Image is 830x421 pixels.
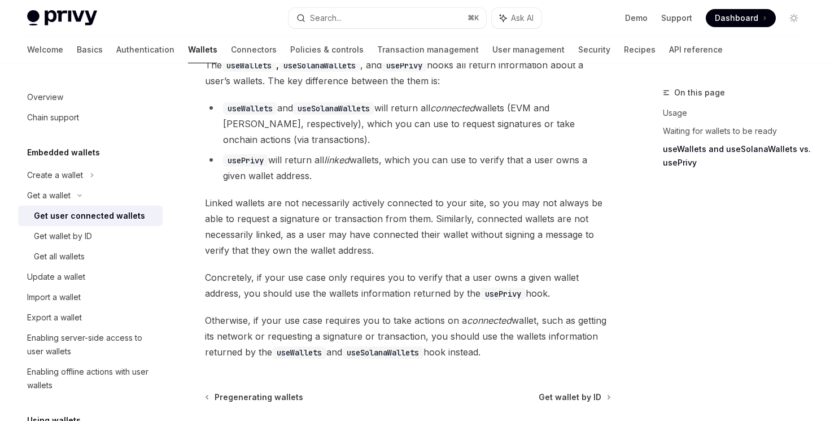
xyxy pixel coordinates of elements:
a: Enabling offline actions with user wallets [18,362,163,396]
a: Get wallet by ID [18,226,163,246]
div: Chain support [27,111,79,124]
div: Create a wallet [27,168,83,182]
div: Get wallet by ID [34,229,92,243]
div: Get a wallet [27,189,71,202]
code: useSolanaWallets [342,346,423,359]
a: Enabling server-side access to user wallets [18,328,163,362]
a: Update a wallet [18,267,163,287]
li: will return all wallets, which you can use to verify that a user owns a given wallet address. [205,152,611,184]
a: Connectors [231,36,277,63]
a: Support [661,12,692,24]
button: Toggle dark mode [785,9,803,27]
code: usePrivy [382,59,427,72]
span: ⌘ K [468,14,479,23]
code: useWallets [272,346,326,359]
code: useWallets [223,102,277,115]
button: Search...⌘K [289,8,486,28]
a: Pregenerating wallets [206,392,303,403]
div: Enabling server-side access to user wallets [27,331,156,358]
div: Update a wallet [27,270,85,284]
a: Overview [18,87,163,107]
a: Authentication [116,36,174,63]
a: Policies & controls [290,36,364,63]
code: useSolanaWallets [279,59,360,72]
div: Search... [310,11,342,25]
span: On this page [674,86,725,99]
a: Import a wallet [18,287,163,307]
span: Get wallet by ID [539,392,601,403]
a: Get all wallets [18,246,163,267]
a: Security [578,36,610,63]
span: Otherwise, if your use case requires you to take actions on a wallet, such as getting its network... [205,313,611,360]
a: Export a wallet [18,307,163,328]
span: Dashboard [715,12,758,24]
a: Usage [663,104,812,122]
span: The , and hooks all return information about a user’s wallets. The key difference between the the... [205,57,611,89]
div: Export a wallet [27,311,82,324]
span: Linked wallets are not necessarily actively connected to your site, so you may not always be able... [205,195,611,258]
em: linked [324,154,350,166]
code: useSolanaWallets [293,102,374,115]
a: Get user connected wallets [18,206,163,226]
strong: , [222,59,360,71]
a: Chain support [18,107,163,128]
span: Ask AI [511,12,534,24]
div: Get all wallets [34,250,85,263]
img: light logo [27,10,97,26]
a: Dashboard [706,9,776,27]
a: User management [492,36,565,63]
code: useWallets [222,59,276,72]
a: Demo [625,12,648,24]
div: Overview [27,90,63,104]
span: Pregenerating wallets [215,392,303,403]
a: Welcome [27,36,63,63]
code: usePrivy [223,154,268,167]
a: useWallets and useSolanaWallets vs. usePrivy [663,140,812,172]
em: connected [430,102,475,114]
a: Get wallet by ID [539,392,610,403]
div: Get user connected wallets [34,209,145,223]
div: Enabling offline actions with user wallets [27,365,156,392]
div: Import a wallet [27,290,81,304]
a: Recipes [624,36,656,63]
a: Waiting for wallets to be ready [663,122,812,140]
a: Transaction management [377,36,479,63]
a: Basics [77,36,103,63]
h5: Embedded wallets [27,146,100,159]
em: connected [467,315,512,326]
span: Concretely, if your use case only requires you to verify that a user owns a given wallet address,... [205,270,611,301]
code: usePrivy [480,288,526,300]
button: Ask AI [492,8,541,28]
a: API reference [669,36,723,63]
li: and will return all wallets (EVM and [PERSON_NAME], respectively), which you can use to request s... [205,100,611,147]
a: Wallets [188,36,217,63]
